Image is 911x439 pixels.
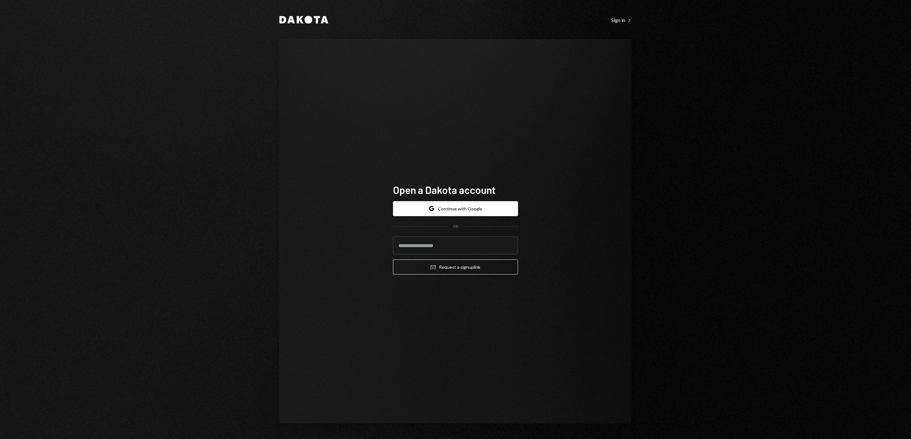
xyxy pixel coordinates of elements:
div: OR [453,224,458,229]
a: Sign in [611,16,632,23]
h1: Open a Dakota account [393,183,518,196]
div: Sign in [611,17,632,23]
button: Continue with Google [393,201,518,216]
button: Request a signuplink [393,260,518,274]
